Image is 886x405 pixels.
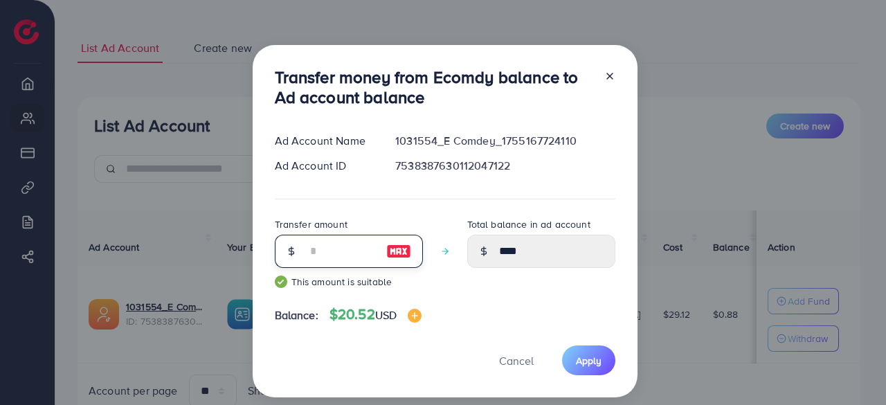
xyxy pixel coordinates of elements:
div: 1031554_E Comdey_1755167724110 [384,133,626,149]
h4: $20.52 [329,306,422,323]
img: image [408,309,422,323]
label: Total balance in ad account [467,217,590,231]
div: 7538387630112047122 [384,158,626,174]
small: This amount is suitable [275,275,423,289]
h3: Transfer money from Ecomdy balance to Ad account balance [275,67,593,107]
img: guide [275,276,287,288]
span: Balance: [275,307,318,323]
label: Transfer amount [275,217,347,231]
span: Cancel [499,353,534,368]
img: image [386,243,411,260]
span: USD [375,307,397,323]
div: Ad Account ID [264,158,385,174]
iframe: Chat [827,343,876,395]
div: Ad Account Name [264,133,385,149]
button: Cancel [482,345,551,375]
button: Apply [562,345,615,375]
span: Apply [576,354,602,368]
